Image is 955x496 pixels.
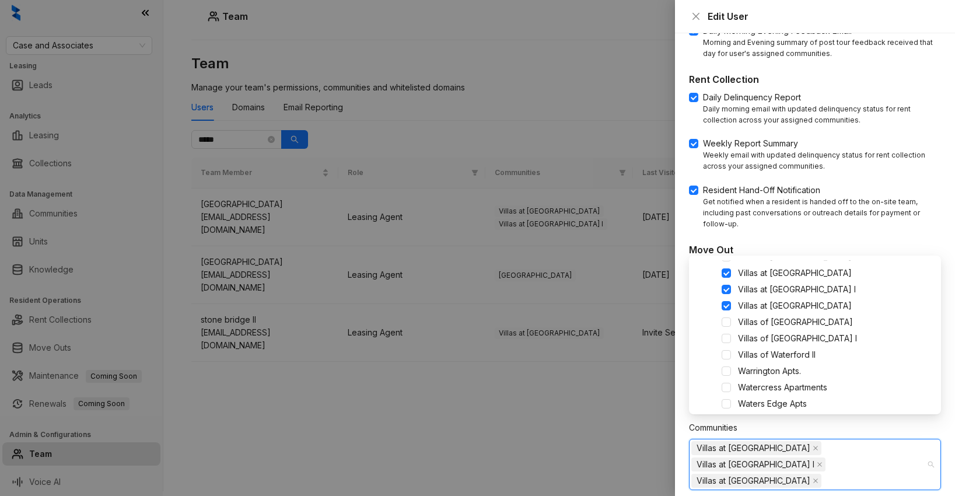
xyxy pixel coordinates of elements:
[738,333,857,343] span: Villas of [GEOGRAPHIC_DATA] I
[738,268,852,278] span: Villas at [GEOGRAPHIC_DATA]
[708,9,941,23] div: Edit User
[733,331,939,345] span: Villas of Waterford I
[691,474,821,488] span: Villas at Stonebridge II
[738,399,807,408] span: Waters Edge Apts
[698,184,825,197] span: Resident Hand-Off Notification
[703,104,941,126] div: Daily morning email with updated delinquency status for rent collection across your assigned comm...
[689,72,941,86] h5: Rent Collection
[691,457,825,471] span: Villas at Stonebridge I
[689,9,703,23] button: Close
[738,382,827,392] span: Watercress Apartments
[817,462,823,467] span: close
[738,284,856,294] span: Villas at [GEOGRAPHIC_DATA] I
[738,301,852,310] span: Villas at [GEOGRAPHIC_DATA]
[733,315,939,329] span: Villas of Waterford
[733,397,939,411] span: Waters Edge Apts
[738,350,816,359] span: Villas of Waterford II
[733,266,939,280] span: Villas at Stonebridge
[738,317,853,327] span: Villas of [GEOGRAPHIC_DATA]
[733,380,939,394] span: Watercress Apartments
[813,445,818,451] span: close
[697,458,814,471] span: Villas at [GEOGRAPHIC_DATA] I
[824,474,826,488] input: Communities
[733,282,939,296] span: Villas at Stonebridge I
[738,366,801,376] span: Warrington Apts.
[813,478,818,484] span: close
[703,37,941,60] div: Morning and Evening summary of post tour feedback received that day for user's assigned communities.
[733,299,939,313] span: Villas at Stonebridge II
[703,150,941,172] div: Weekly email with updated delinquency status for rent collection across your assigned communities.
[703,197,941,230] div: Get notified when a resident is handed off to the on-site team, including past conversations or o...
[733,364,939,378] span: Warrington Apts.
[689,243,941,257] h5: Move Out
[689,421,745,434] label: Communities
[697,474,810,487] span: Villas at [GEOGRAPHIC_DATA]
[697,442,810,455] span: Villas at [GEOGRAPHIC_DATA]
[698,91,806,104] span: Daily Delinquency Report
[691,12,701,21] span: close
[698,137,803,150] span: Weekly Report Summary
[733,348,939,362] span: Villas of Waterford II
[691,441,821,455] span: Villas at Stonebridge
